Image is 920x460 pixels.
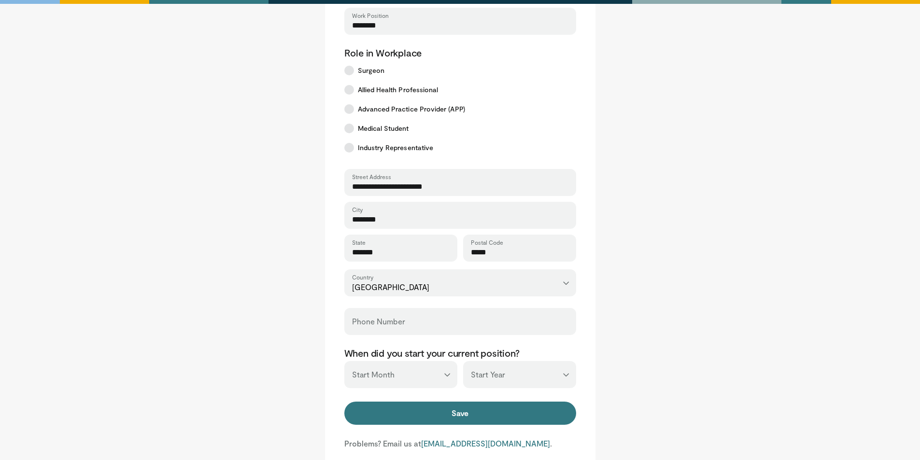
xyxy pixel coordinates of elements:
[352,206,363,213] label: City
[358,143,434,153] span: Industry Representative
[471,238,503,246] label: Postal Code
[344,402,576,425] button: Save
[344,347,576,359] p: When did you start your current position?
[358,85,439,95] span: Allied Health Professional
[358,104,465,114] span: Advanced Practice Provider (APP)
[352,238,366,246] label: State
[344,438,576,449] p: Problems? Email us at .
[421,439,550,448] a: [EMAIL_ADDRESS][DOMAIN_NAME]
[358,124,409,133] span: Medical Student
[352,12,389,19] label: Work Position
[344,46,576,59] p: Role in Workplace
[358,66,385,75] span: Surgeon
[352,173,391,181] label: Street Address
[352,312,405,331] label: Phone Number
